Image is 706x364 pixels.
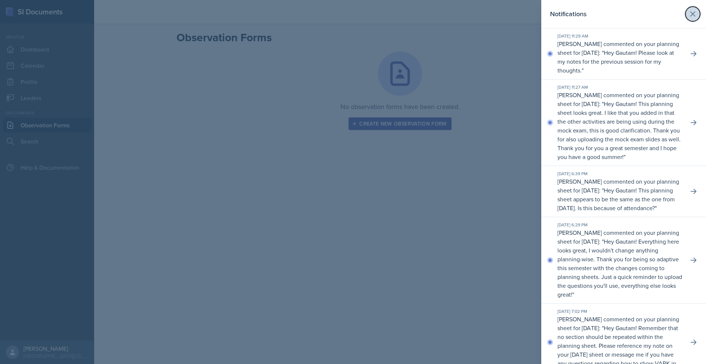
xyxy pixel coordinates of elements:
div: [DATE] 6:29 PM [557,222,682,228]
div: [DATE] 11:27 AM [557,84,682,91]
p: Hey Gautam! This planning sheet looks great. I like that you added in that the other activities a... [557,100,681,161]
p: Hey Gautam! Please look at my notes for the previous session for my thoughts. [557,49,674,74]
div: [DATE] 11:29 AM [557,33,682,39]
p: [PERSON_NAME] commented on your planning sheet for [DATE]: " " [557,91,682,161]
p: [PERSON_NAME] commented on your planning sheet for [DATE]: " " [557,39,682,75]
p: Hey Gautam! This planning sheet appears to be the same as the one from [DATE]. Is this because of... [557,186,675,212]
h2: Notifications [550,9,586,19]
p: [PERSON_NAME] commented on your planning sheet for [DATE]: " " [557,228,682,299]
div: [DATE] 7:02 PM [557,308,682,315]
div: [DATE] 6:39 PM [557,170,682,177]
p: Hey Gautam! Everything here looks great, I wouldn't change anything planning-wise. Thank you for ... [557,237,682,298]
p: [PERSON_NAME] commented on your planning sheet for [DATE]: " " [557,177,682,212]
